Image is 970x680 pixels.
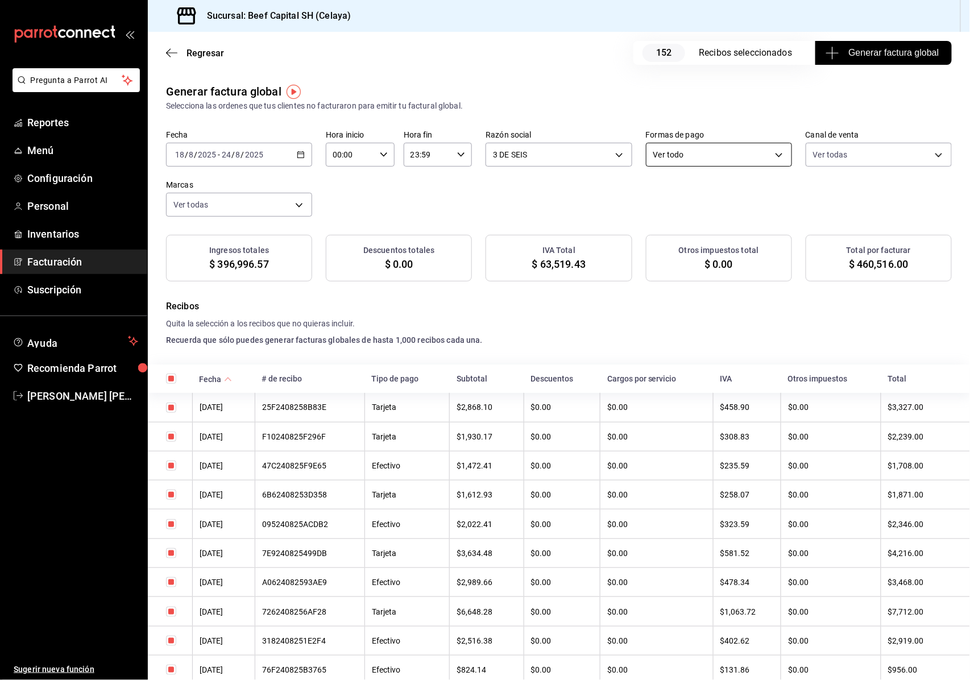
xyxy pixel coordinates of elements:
[363,244,434,256] h3: Descuentos totales
[781,597,881,626] th: $0.00
[166,300,952,313] h4: Recibos
[244,150,264,159] input: ----
[881,626,970,655] th: $2,919.00
[185,150,188,159] span: /
[881,480,970,509] th: $1,871.00
[781,480,881,509] th: $0.00
[646,131,792,139] label: Formas de pago
[27,171,138,186] span: Configuración
[486,131,632,139] label: Razón social
[193,626,255,655] th: [DATE]
[600,538,713,567] th: $0.00
[231,150,235,159] span: /
[385,256,413,272] span: $ 0.00
[600,451,713,480] th: $0.00
[600,422,713,451] th: $0.00
[781,422,881,451] th: $0.00
[532,256,586,272] span: $ 63,519.43
[166,48,224,59] button: Regresar
[600,626,713,655] th: $0.00
[364,509,449,538] th: Efectivo
[713,451,781,480] th: $235.59
[847,244,911,256] h3: Total por facturar
[450,422,524,451] th: $1,930.17
[781,626,881,655] th: $0.00
[364,422,449,451] th: Tarjeta
[524,538,600,567] th: $0.00
[524,480,600,509] th: $0.00
[262,636,358,645] div: 3182408251E2F4
[262,607,358,616] div: 7262408256AF28
[218,150,220,159] span: -
[881,597,970,626] th: $7,712.00
[262,432,358,441] div: F10240825F296F
[27,360,138,376] span: Recomienda Parrot
[881,509,970,538] th: $2,346.00
[828,46,939,60] span: Generar factura global
[713,509,781,538] th: $323.59
[13,68,140,92] button: Pregunta a Parrot AI
[364,626,449,655] th: Efectivo
[881,393,970,422] th: $3,327.00
[200,375,232,384] span: Fecha
[781,364,881,393] th: Otros impuestos
[262,461,358,470] div: 47C240825F9E65
[209,256,269,272] span: $ 396,996.57
[235,150,241,159] input: --
[188,150,194,159] input: --
[713,626,781,655] th: $402.62
[524,393,600,422] th: $0.00
[364,451,449,480] th: Efectivo
[699,46,801,60] div: Recibos seleccionados
[542,244,575,256] h3: IVA Total
[287,85,301,99] img: Tooltip marker
[27,115,138,130] span: Reportes
[14,664,138,675] span: Sugerir nueva función
[815,41,952,65] button: Generar factura global
[450,626,524,655] th: $2,516.38
[166,181,312,189] label: Marcas
[31,74,122,86] span: Pregunta a Parrot AI
[255,364,365,393] th: # de recibo
[27,226,138,242] span: Inventarios
[524,364,600,393] th: Descuentos
[27,388,138,404] span: [PERSON_NAME] [PERSON_NAME]
[881,538,970,567] th: $4,216.00
[404,131,472,139] label: Hora fin
[186,48,224,59] span: Regresar
[781,538,881,567] th: $0.00
[600,480,713,509] th: $0.00
[364,364,449,393] th: Tipo de pago
[600,597,713,626] th: $0.00
[781,568,881,597] th: $0.00
[166,131,312,139] label: Fecha
[781,393,881,422] th: $0.00
[166,83,281,100] div: Generar factura global
[8,82,140,94] a: Pregunta a Parrot AI
[600,393,713,422] th: $0.00
[600,568,713,597] th: $0.00
[646,143,792,167] div: Ver todo
[704,256,733,272] span: $ 0.00
[524,509,600,538] th: $0.00
[450,509,524,538] th: $2,022.41
[679,244,759,256] h3: Otros impuestos total
[713,422,781,451] th: $308.83
[713,480,781,509] th: $258.07
[221,150,231,159] input: --
[166,100,952,112] div: Selecciona las ordenes que tus clientes no facturaron para emitir tu factural global.
[241,150,244,159] span: /
[27,334,123,348] span: Ayuda
[193,568,255,597] th: [DATE]
[262,549,358,558] div: 7E9240825499DB
[364,480,449,509] th: Tarjeta
[193,538,255,567] th: [DATE]
[600,364,713,393] th: Cargos por servicio
[806,131,952,139] label: Canal de venta
[524,626,600,655] th: $0.00
[364,597,449,626] th: Tarjeta
[173,199,208,210] span: Ver todas
[486,143,632,167] div: 3 DE SEIS
[713,568,781,597] th: $478.34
